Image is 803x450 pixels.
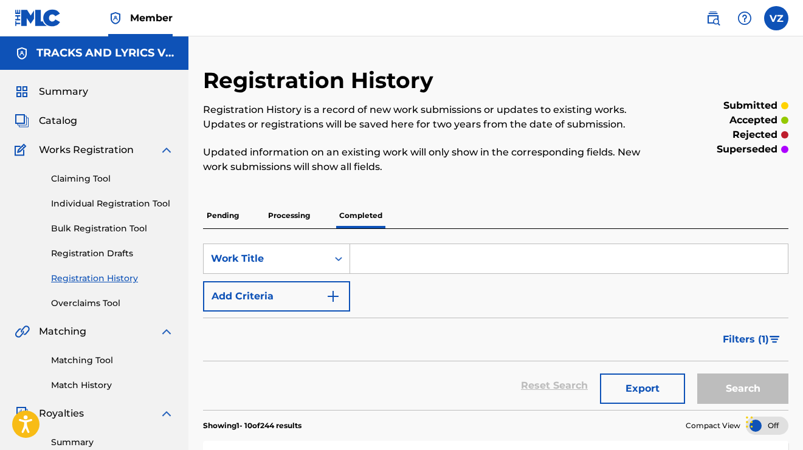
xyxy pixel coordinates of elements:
a: Bulk Registration Tool [51,222,174,235]
a: CatalogCatalog [15,114,77,128]
p: Showing 1 - 10 of 244 results [203,420,302,431]
img: expand [159,324,174,339]
span: Catalog [39,114,77,128]
span: Member [130,11,173,25]
img: Works Registration [15,143,30,157]
p: Processing [264,203,314,228]
div: Help [732,6,757,30]
a: Matching Tool [51,354,174,367]
img: 9d2ae6d4665cec9f34b9.svg [326,289,340,304]
p: submitted [723,98,777,113]
p: Registration History is a record of new work submissions or updates to existing works. Updates or... [203,103,654,132]
a: Summary [51,436,174,449]
img: Top Rightsholder [108,11,123,26]
div: User Menu [764,6,788,30]
a: Individual Registration Tool [51,197,174,210]
a: Registration History [51,272,174,285]
button: Filters (1) [715,324,788,355]
img: help [737,11,752,26]
div: Drag [746,404,753,440]
img: Accounts [15,46,29,61]
button: Export [600,373,685,404]
span: Filters ( 1 ) [723,332,769,347]
img: expand [159,143,174,157]
img: Summary [15,84,29,99]
span: Royalties [39,406,84,421]
div: Work Title [211,251,320,266]
a: Match History [51,379,174,392]
form: Search Form [203,244,788,410]
img: Royalties [15,406,29,421]
iframe: Resource Center [769,281,803,379]
p: superseded [717,142,777,157]
img: Catalog [15,114,29,128]
p: rejected [732,128,777,142]
img: expand [159,406,174,421]
img: search [706,11,720,26]
p: accepted [729,113,777,128]
img: MLC Logo [15,9,61,27]
a: Public Search [701,6,725,30]
img: Matching [15,324,30,339]
span: Summary [39,84,88,99]
span: Matching [39,324,86,339]
a: Claiming Tool [51,172,174,185]
span: Works Registration [39,143,134,157]
p: Completed [336,203,386,228]
span: Compact View [686,420,740,431]
p: Updated information on an existing work will only show in the corresponding fields. New work subm... [203,145,654,174]
button: Add Criteria [203,281,350,312]
h2: Registration History [203,67,439,94]
iframe: Chat Widget [742,392,803,450]
a: SummarySummary [15,84,88,99]
p: Pending [203,203,243,228]
a: Registration Drafts [51,247,174,260]
h5: TRACKS AND LYRICS VIZUAL [36,46,174,60]
a: Overclaims Tool [51,297,174,310]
